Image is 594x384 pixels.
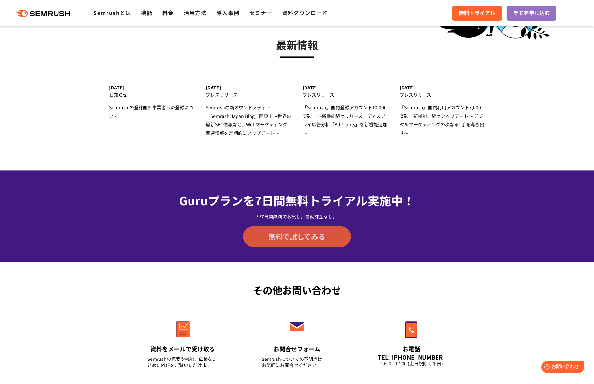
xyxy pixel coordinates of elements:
div: Semrushの概要や機能、価格をまとめたPDFをご覧いただけます [147,356,218,368]
a: 活用方法 [184,9,206,17]
a: セミナー [249,9,272,17]
iframe: Help widget launcher [536,359,587,377]
div: お電話 [376,345,447,353]
div: TEL: [PHONE_NUMBER] [376,353,447,360]
span: 無料トライアル [459,9,495,17]
a: デモを申し込む [507,6,556,21]
a: [DATE] プレスリリース 『Semrush』国内利用アカウント7,000突破！新機能、続々アップデート ～デジタルマーケティングの次なる1手を導き出す～ [400,85,485,137]
div: プレスリリース [400,90,485,99]
div: Semrushについての不明点は お気軽にお問合せください [262,356,332,368]
a: 無料トライアル [452,6,502,21]
a: [DATE] プレスリリース 「Semrush」国内登録アカウント10,000突破！ ～新機能続々リリース！ディスプレイ広告分析「Ad Clarity」を新機能追加～ [303,85,388,137]
a: 資料ダウンロード [282,9,328,17]
a: お問合せフォーム Semrushについての不明点はお気軽にお問合せください [248,307,346,376]
span: 無料で試してみる [269,232,326,241]
div: ※7日間無料でお試し。自動課金なし。 [125,213,469,220]
span: 無料トライアル実施中！ [286,192,415,209]
span: 『Semrush』国内利用アカウント7,000突破！新機能、続々アップデート ～デジタルマーケティングの次なる1手を導き出す～ [400,104,484,136]
div: お知らせ [109,90,194,99]
a: 無料で試してみる [243,226,351,247]
span: Semrushの新オウンドメディア 「Semrush Japan Blog」開設！～世界の最新SEO情報など、Webマーケティング関連情報を定期的にアップデート～ [206,104,291,136]
a: [DATE] お知らせ Semrush の登録国外事業者への登録について [109,85,194,120]
span: Semrush の登録国外事業者への登録について [109,104,193,119]
a: 料金 [162,9,174,17]
span: 「Semrush」国内登録アカウント10,000突破！ ～新機能続々リリース！ディスプレイ広告分析「Ad Clarity」を新機能追加～ [303,104,388,136]
div: [DATE] [400,85,485,90]
div: その他お問い合わせ [125,283,469,297]
a: [DATE] プレスリリース Semrushの新オウンドメディア 「Semrush Japan Blog」開設！～世界の最新SEO情報など、Webマーケティング関連情報を定期的にアップデート～ [206,85,291,137]
div: お問合せフォーム [262,345,332,353]
div: プレスリリース [303,90,388,99]
a: 機能 [141,9,153,17]
div: 資料をメールで受け取る [147,345,218,353]
a: 資料をメールで受け取る Semrushの概要や機能、価格をまとめたPDFをご覧いただけます [134,307,232,376]
div: 10:00 - 17:00 (土日祝除く平日) [376,360,447,367]
a: 導入事例 [217,9,239,17]
span: デモを申し込む [513,9,550,17]
div: [DATE] [206,85,291,90]
a: Semrushとは [93,9,131,17]
div: プレスリリース [206,90,291,99]
div: [DATE] [109,85,194,90]
div: [DATE] [303,85,388,90]
h3: 最新情報 [109,37,485,53]
div: Guruプランを7日間 [125,191,469,209]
